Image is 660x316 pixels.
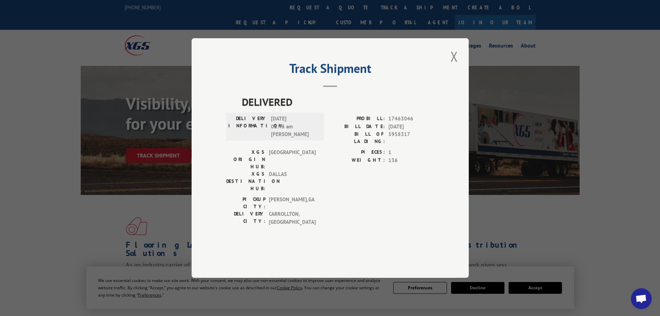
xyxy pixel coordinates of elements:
[631,288,652,309] a: Open chat
[269,210,316,226] span: CARROLLTON , [GEOGRAPHIC_DATA]
[330,123,385,131] label: BILL DATE:
[330,130,385,145] label: BILL OF LADING:
[269,196,316,210] span: [PERSON_NAME] , GA
[388,156,434,164] span: 136
[330,148,385,156] label: PIECES:
[228,115,267,138] label: DELIVERY INFORMATION:
[226,196,265,210] label: PICKUP CITY:
[388,130,434,145] span: 5958317
[226,148,265,170] label: XGS ORIGIN HUB:
[330,115,385,123] label: PROBILL:
[448,47,460,66] button: Close modal
[388,123,434,131] span: [DATE]
[330,156,385,164] label: WEIGHT:
[269,170,316,192] span: DALLAS
[388,115,434,123] span: 17463046
[226,210,265,226] label: DELIVERY CITY:
[242,94,434,110] span: DELIVERED
[269,148,316,170] span: [GEOGRAPHIC_DATA]
[388,148,434,156] span: 1
[226,170,265,192] label: XGS DESTINATION HUB:
[271,115,318,138] span: [DATE] 06:45 am [PERSON_NAME]
[226,63,434,77] h2: Track Shipment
